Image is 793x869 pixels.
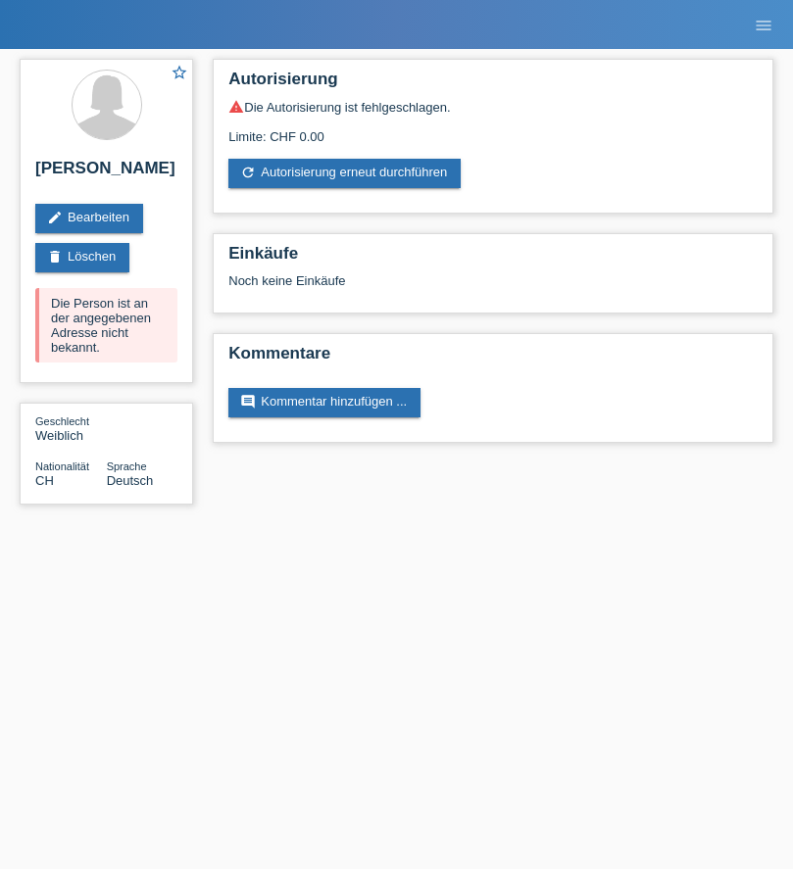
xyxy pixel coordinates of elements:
[228,344,758,373] h2: Kommentare
[744,19,783,30] a: menu
[228,99,244,115] i: warning
[228,115,758,144] div: Limite: CHF 0.00
[47,210,63,225] i: edit
[35,243,129,272] a: deleteLöschen
[228,273,758,303] div: Noch keine Einkäufe
[35,159,177,188] h2: [PERSON_NAME]
[228,70,758,99] h2: Autorisierung
[35,288,177,362] div: Die Person ist an der angegebenen Adresse nicht bekannt.
[47,249,63,265] i: delete
[107,473,154,488] span: Deutsch
[754,16,773,35] i: menu
[228,99,758,115] div: Die Autorisierung ist fehlgeschlagen.
[228,388,421,417] a: commentKommentar hinzufügen ...
[240,165,256,180] i: refresh
[35,413,107,443] div: Weiblich
[35,460,89,472] span: Nationalität
[107,460,147,472] span: Sprache
[35,415,89,427] span: Geschlecht
[171,64,188,81] i: star_border
[228,244,758,273] h2: Einkäufe
[35,473,54,488] span: Schweiz
[171,64,188,84] a: star_border
[240,394,256,410] i: comment
[35,204,143,233] a: editBearbeiten
[228,159,461,188] a: refreshAutorisierung erneut durchführen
